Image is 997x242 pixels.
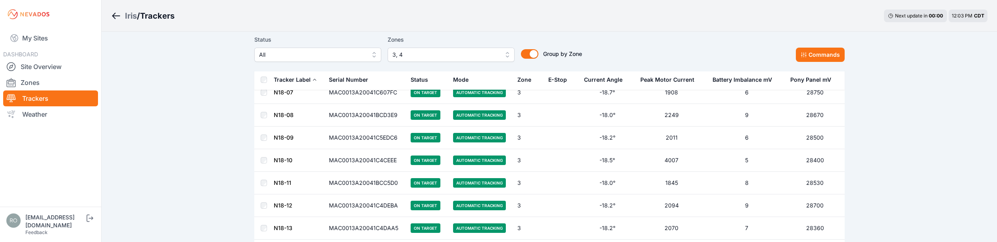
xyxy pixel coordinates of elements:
[453,110,506,120] span: Automatic Tracking
[708,217,786,240] td: 7
[636,81,708,104] td: 1908
[111,6,175,26] nav: Breadcrumb
[708,81,786,104] td: 6
[548,70,573,89] button: E-Stop
[25,213,85,229] div: [EMAIL_ADDRESS][DOMAIN_NAME]
[796,48,845,62] button: Commands
[640,70,701,89] button: Peak Motor Current
[786,172,844,194] td: 28530
[713,70,778,89] button: Battery Imbalance mV
[636,104,708,127] td: 2249
[786,194,844,217] td: 28700
[708,172,786,194] td: 8
[636,149,708,172] td: 4007
[274,202,292,209] a: N18-12
[513,172,544,194] td: 3
[411,110,440,120] span: On Target
[274,89,293,96] a: N18-07
[3,29,98,48] a: My Sites
[513,217,544,240] td: 3
[786,127,844,149] td: 28500
[579,172,636,194] td: -18.0°
[411,76,428,84] div: Status
[952,13,972,19] span: 12:03 PM
[517,70,538,89] button: Zone
[254,48,381,62] button: All
[895,13,928,19] span: Next update in
[324,127,406,149] td: MAC0013A20041C5EDC6
[453,201,506,210] span: Automatic Tracking
[274,70,317,89] button: Tracker Label
[324,217,406,240] td: MAC0013A20041C4DAA5
[786,149,844,172] td: 28400
[274,134,294,141] a: N18-09
[274,179,291,186] a: N18-11
[411,223,440,233] span: On Target
[411,70,434,89] button: Status
[392,50,499,60] span: 3, 4
[517,76,531,84] div: Zone
[324,194,406,217] td: MAC0013A20041C4DEBA
[453,223,506,233] span: Automatic Tracking
[3,75,98,90] a: Zones
[274,225,292,231] a: N18-13
[513,149,544,172] td: 3
[790,70,838,89] button: Pony Panel mV
[513,194,544,217] td: 3
[713,76,772,84] div: Battery Imbalance mV
[3,106,98,122] a: Weather
[579,194,636,217] td: -18.2°
[411,133,440,142] span: On Target
[453,88,506,97] span: Automatic Tracking
[6,8,51,21] img: Nevados
[584,70,629,89] button: Current Angle
[636,127,708,149] td: 2011
[453,178,506,188] span: Automatic Tracking
[324,149,406,172] td: MAC0013A20041C4CEEE
[411,201,440,210] span: On Target
[3,51,38,58] span: DASHBOARD
[137,10,140,21] span: /
[324,81,406,104] td: MAC0013A20041C607FC
[708,194,786,217] td: 9
[548,76,567,84] div: E-Stop
[254,35,381,44] label: Status
[513,81,544,104] td: 3
[274,76,311,84] div: Tracker Label
[259,50,365,60] span: All
[25,229,48,235] a: Feedback
[513,104,544,127] td: 3
[453,133,506,142] span: Automatic Tracking
[274,157,292,163] a: N18-10
[453,70,475,89] button: Mode
[274,111,294,118] a: N18-08
[329,70,375,89] button: Serial Number
[453,76,469,84] div: Mode
[411,178,440,188] span: On Target
[708,104,786,127] td: 9
[453,156,506,165] span: Automatic Tracking
[636,194,708,217] td: 2094
[388,35,515,44] label: Zones
[388,48,515,62] button: 3, 4
[579,149,636,172] td: -18.5°
[543,50,582,57] span: Group by Zone
[6,213,21,228] img: rono@prim.com
[329,76,368,84] div: Serial Number
[3,59,98,75] a: Site Overview
[786,81,844,104] td: 28750
[125,10,137,21] a: Iris
[579,104,636,127] td: -18.0°
[636,172,708,194] td: 1845
[579,81,636,104] td: -18.7°
[708,127,786,149] td: 6
[579,217,636,240] td: -18.2°
[513,127,544,149] td: 3
[411,156,440,165] span: On Target
[786,217,844,240] td: 28360
[786,104,844,127] td: 28670
[140,10,175,21] h3: Trackers
[929,13,943,19] div: 00 : 00
[584,76,622,84] div: Current Angle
